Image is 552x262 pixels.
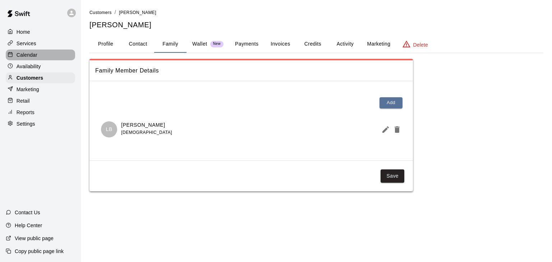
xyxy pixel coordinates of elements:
p: Services [17,40,36,47]
p: Contact Us [15,209,40,216]
a: Settings [6,118,75,129]
button: Contact [122,36,154,53]
a: Availability [6,61,75,72]
li: / [115,9,116,16]
p: Home [17,28,30,36]
button: Invoices [264,36,296,53]
button: Save [381,169,404,183]
div: basic tabs example [89,36,543,53]
a: Customers [6,72,75,83]
span: Family Member Details [95,66,407,75]
button: Edit Member [378,122,390,137]
p: Settings [17,120,35,127]
button: Activity [329,36,361,53]
button: Payments [229,36,264,53]
p: Wallet [192,40,207,48]
div: Ludhan Bouchard [101,121,117,137]
span: Customers [89,10,112,15]
a: Services [6,38,75,49]
p: Marketing [17,86,39,93]
a: Marketing [6,84,75,95]
p: Customers [17,74,43,81]
p: Copy public page link [15,248,64,255]
span: New [210,42,224,46]
a: Customers [89,9,112,15]
p: Help Center [15,222,42,229]
p: Calendar [17,51,37,59]
p: Retail [17,97,30,104]
button: Delete [390,122,401,137]
button: Marketing [361,36,396,53]
a: Calendar [6,50,75,60]
p: Delete [413,41,428,48]
button: Family [154,36,187,53]
span: [DEMOGRAPHIC_DATA] [121,130,172,135]
a: Home [6,27,75,37]
p: View public page [15,235,54,242]
p: Availability [17,63,41,70]
a: Reports [6,107,75,118]
span: [PERSON_NAME] [119,10,156,15]
button: Credits [296,36,329,53]
p: LB [106,126,112,133]
nav: breadcrumb [89,9,543,17]
a: Retail [6,95,75,106]
p: [PERSON_NAME] [121,121,172,129]
p: Reports [17,109,34,116]
button: Profile [89,36,122,53]
h5: [PERSON_NAME] [89,20,543,30]
button: Add [379,97,402,108]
